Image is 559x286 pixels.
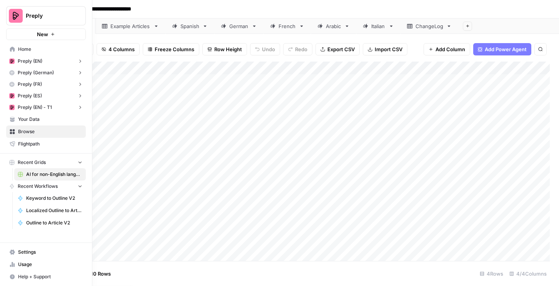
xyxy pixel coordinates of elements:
[26,207,82,214] span: Localized Outline to Article
[18,140,82,147] span: Flightpath
[424,43,470,55] button: Add Column
[26,219,82,226] span: Outline to Article V2
[18,116,82,123] span: Your Data
[6,102,86,113] button: Preply (EN) - T1
[375,45,402,53] span: Import CSV
[6,67,86,79] button: Preply (German)
[214,18,264,34] a: German
[18,69,54,76] span: Preply (German)
[264,18,311,34] a: French
[108,45,135,53] span: 4 Columns
[283,43,312,55] button: Redo
[6,43,86,55] a: Home
[18,104,52,111] span: Preply (EN) - T1
[6,113,86,125] a: Your Data
[14,204,86,217] a: Localized Outline to Article
[18,273,82,280] span: Help + Support
[9,105,15,110] img: mhz6d65ffplwgtj76gcfkrq5icux
[6,246,86,258] a: Settings
[6,181,86,192] button: Recent Workflows
[6,258,86,271] a: Usage
[6,28,86,40] button: New
[279,22,296,30] div: French
[485,45,527,53] span: Add Power Agent
[6,125,86,138] a: Browse
[18,183,58,190] span: Recent Workflows
[18,46,82,53] span: Home
[214,45,242,53] span: Row Height
[6,157,86,168] button: Recent Grids
[436,45,465,53] span: Add Column
[6,271,86,283] button: Help + Support
[250,43,280,55] button: Undo
[14,192,86,204] a: Keyword to Outline V2
[143,43,199,55] button: Freeze Columns
[80,270,111,278] span: Add 10 Rows
[110,22,150,30] div: Example Articles
[326,22,341,30] div: Arabic
[18,58,42,65] span: Preply (EN)
[315,43,360,55] button: Export CSV
[295,45,307,53] span: Redo
[95,18,165,34] a: Example Articles
[506,268,550,280] div: 4/4 Columns
[6,6,86,25] button: Workspace: Preply
[9,59,15,64] img: mhz6d65ffplwgtj76gcfkrq5icux
[180,22,199,30] div: Spanish
[18,92,42,99] span: Preply (ES)
[400,18,458,34] a: ChangeLog
[26,195,82,202] span: Keyword to Outline V2
[229,22,249,30] div: German
[9,9,23,23] img: Preply Logo
[18,159,46,166] span: Recent Grids
[262,45,275,53] span: Undo
[6,55,86,67] button: Preply (EN)
[6,138,86,150] a: Flightpath
[311,18,356,34] a: Arabic
[18,261,82,268] span: Usage
[9,93,15,99] img: mhz6d65ffplwgtj76gcfkrq5icux
[97,43,140,55] button: 4 Columns
[18,81,42,88] span: Preply (FR)
[6,79,86,90] button: Preply (FR)
[14,168,86,181] a: AI for non-English languages
[18,128,82,135] span: Browse
[37,30,48,38] span: New
[477,268,506,280] div: 4 Rows
[26,171,82,178] span: AI for non-English languages
[6,90,86,102] button: Preply (ES)
[371,22,385,30] div: Italian
[155,45,194,53] span: Freeze Columns
[327,45,355,53] span: Export CSV
[165,18,214,34] a: Spanish
[356,18,400,34] a: Italian
[473,43,531,55] button: Add Power Agent
[202,43,247,55] button: Row Height
[415,22,443,30] div: ChangeLog
[26,12,72,20] span: Preply
[363,43,407,55] button: Import CSV
[18,249,82,256] span: Settings
[14,217,86,229] a: Outline to Article V2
